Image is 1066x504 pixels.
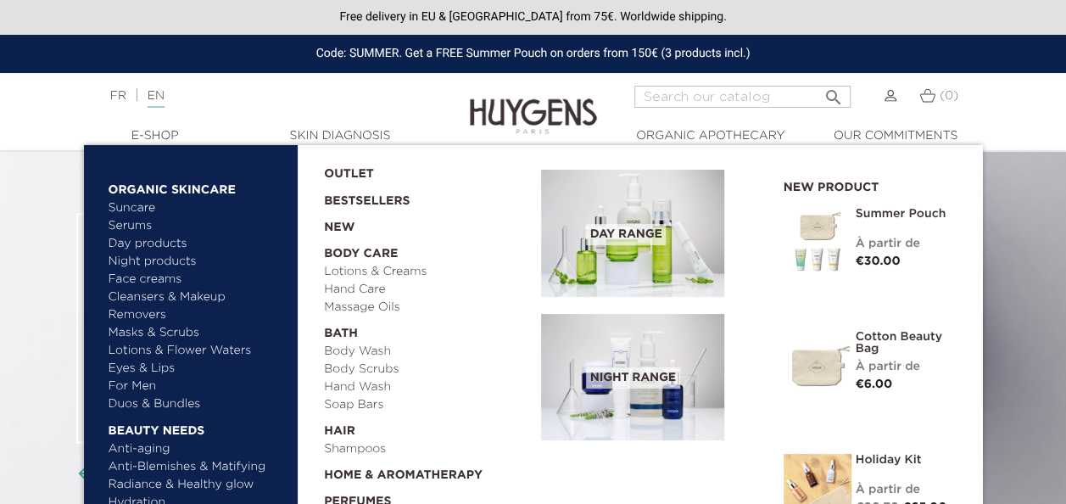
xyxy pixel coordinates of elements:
a: Hair [324,414,529,440]
img: routine_jour_banner.jpg [541,170,724,297]
a: Anti-Blemishes & Matifying [109,458,286,476]
img: Cotton Beauty Bag [784,331,851,399]
a: For Men [109,378,286,395]
a: Shampoos [324,440,529,458]
a: Duos & Bundles [109,395,286,413]
a: Eyes & Lips [109,360,286,378]
a: Organic Apothecary [626,127,795,145]
a: New [324,210,529,237]
div: À partir de [856,235,957,253]
img: routine_nuit_banner.jpg [541,314,724,441]
a: Skin Diagnosis [255,127,425,145]
span: €6.00 [856,378,893,390]
span: €30.00 [856,255,901,267]
span: Night Range [586,367,680,389]
a: Cotton Beauty Bag [856,331,957,355]
a: Body Scrubs [324,361,529,378]
a: Beauty needs [109,413,286,440]
a: Body Wash [324,343,529,361]
a: Day Range [541,170,758,297]
a: E-Shop [70,127,240,145]
a: Radiance & Healthy glow [109,476,286,494]
a: Suncare [109,199,286,217]
a: Hand Care [324,281,529,299]
button:  [818,81,849,104]
a: Summer pouch [856,208,957,220]
input: Search [634,86,851,108]
a: Body Care [324,237,529,263]
a: Organic Skincare [109,172,286,199]
a: Bath [324,316,529,343]
span: (0) [940,90,958,102]
a: Lotions & Creams [324,263,529,281]
img: Huygens [470,71,597,137]
img: Summer pouch [784,208,851,276]
a: Night products [109,253,271,271]
a: Our commitments [811,127,980,145]
a: Holiday Kit [856,454,957,466]
div: | [102,86,432,106]
span: Day Range [586,224,667,245]
i:  [823,82,844,103]
a: Massage Oils [324,299,529,316]
div: À partir de [856,358,957,376]
a: EN [148,90,165,108]
a: Hand Wash [324,378,529,396]
a: Soap Bars [324,396,529,414]
a: Serums [109,217,286,235]
a: Face creams [109,271,286,288]
a: Masks & Scrubs [109,324,286,342]
a: Home & Aromatherapy [324,458,529,484]
h2: New product [784,175,957,195]
a: FR [110,90,126,102]
a: Night Range [541,314,758,441]
a: Cleansers & Makeup Removers [109,288,286,324]
a: Anti-aging [109,440,286,458]
div: À partir de [856,481,957,499]
a: Bestsellers [324,183,514,210]
a: OUTLET [324,157,514,183]
a: Lotions & Flower Waters [109,342,286,360]
a: Day products [109,235,286,253]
